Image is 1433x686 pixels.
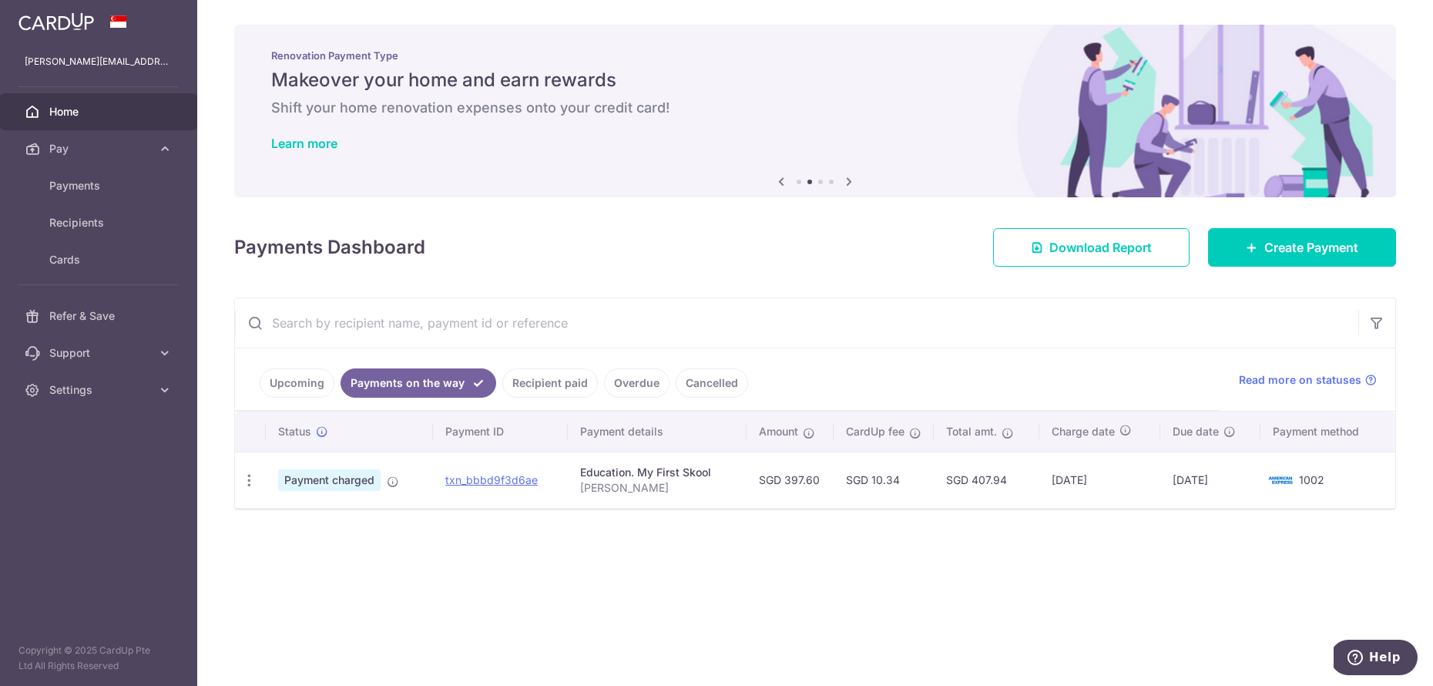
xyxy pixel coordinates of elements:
img: Bank Card [1265,471,1296,489]
th: Total amt. [934,412,1040,452]
td: SGD 397.60 [747,452,834,508]
span: Charge date [1052,424,1115,439]
span: 1002 [1299,473,1324,486]
p: [PERSON_NAME][EMAIL_ADDRESS][DOMAIN_NAME] [25,54,173,69]
span: Status [278,424,311,439]
a: Cancelled [676,368,748,398]
h5: Makeover your home and earn rewards [271,68,1359,92]
th: Amount [747,412,834,452]
p: [PERSON_NAME] [580,480,734,496]
td: [DATE] [1160,452,1261,508]
a: Download Report [993,228,1190,267]
td: [DATE] [1039,452,1159,508]
span: Support [49,345,151,361]
th: Payment method [1260,412,1395,452]
span: Pay [49,141,151,156]
a: Recipient paid [502,368,598,398]
a: Create Payment [1208,228,1396,267]
th: Payment details [568,412,747,452]
p: Renovation Payment Type [271,49,1359,62]
a: Learn more [271,136,337,151]
span: Download Report [1049,238,1152,257]
span: Payment charged [278,469,381,491]
a: Read more on statuses [1239,372,1377,388]
img: CardUp [18,12,94,31]
span: Settings [49,382,151,398]
div: Education. My First Skool [580,465,734,480]
th: Payment ID [433,412,568,452]
span: Read more on statuses [1239,372,1361,388]
th: CardUp fee [834,412,934,452]
input: Search by recipient name, payment id or reference [235,298,1358,348]
a: Payments on the way [341,368,496,398]
span: Payments [49,178,151,193]
td: SGD 10.34 [834,452,934,508]
iframe: Opens a widget where you can find more information [1334,640,1418,678]
a: Upcoming [260,368,334,398]
h6: Shift your home renovation expenses onto your credit card! [271,99,1359,117]
a: Overdue [604,368,670,398]
span: Create Payment [1264,238,1358,257]
span: Cards [49,252,151,267]
span: Home [49,104,151,119]
span: Due date [1173,424,1219,439]
span: Refer & Save [49,308,151,324]
img: Renovation banner [234,25,1396,197]
h4: Payments Dashboard [234,234,425,261]
a: txn_bbbd9f3d6ae [445,473,538,486]
td: SGD 407.94 [934,452,1040,508]
span: Recipients [49,215,151,230]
